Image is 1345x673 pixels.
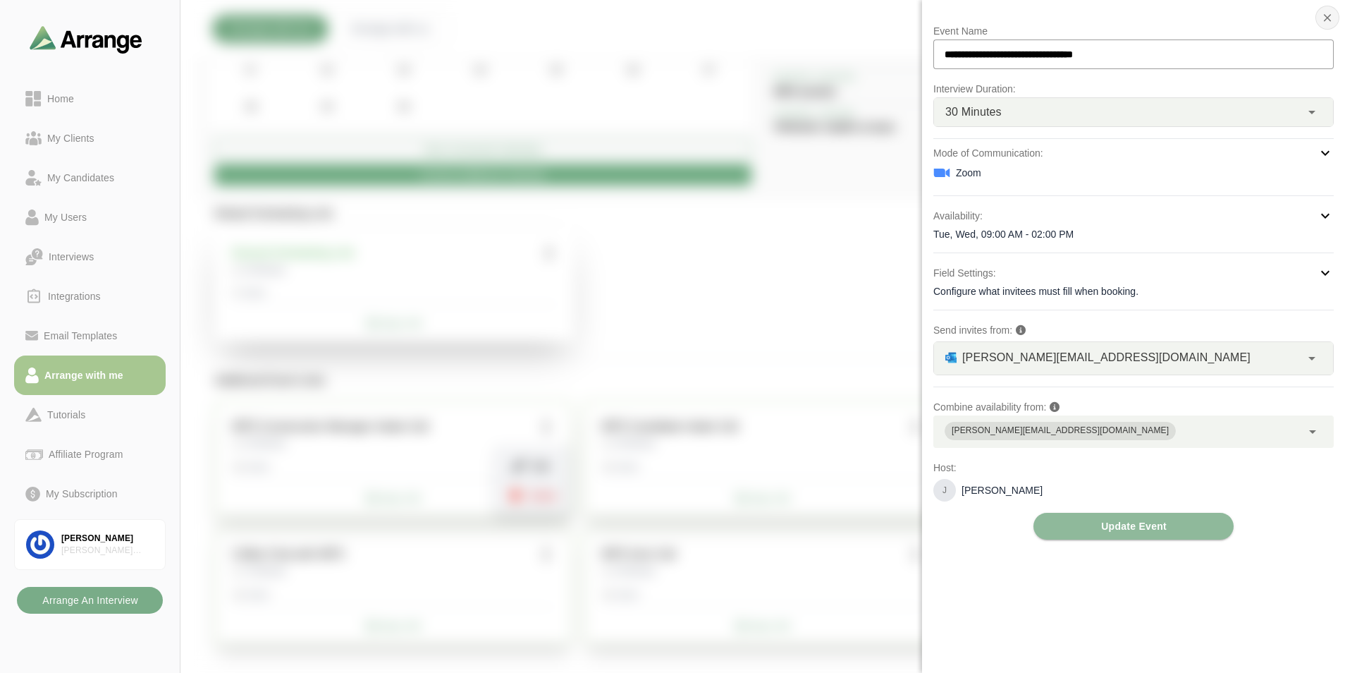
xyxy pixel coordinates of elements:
a: My Clients [14,119,166,158]
a: Tutorials [14,395,166,435]
a: My Users [14,198,166,237]
p: Send invites from: [933,322,1334,339]
p: Host: [933,459,1334,476]
div: My Subscription [40,485,123,502]
a: Home [14,79,166,119]
span: 30 Minutes [945,103,1002,121]
a: Email Templates [14,316,166,356]
button: Arrange An Interview [17,587,163,614]
span: [PERSON_NAME][EMAIL_ADDRESS][DOMAIN_NAME] [962,348,1251,367]
span: Update Event [1100,513,1167,540]
p: Interview Duration: [933,80,1334,97]
button: Update Event [1033,513,1234,540]
div: Configure what invitees must fill when booking. [933,284,1334,298]
b: Arrange An Interview [42,587,138,614]
img: GRAPH [945,352,957,363]
div: My Candidates [42,169,120,186]
p: Mode of Communication: [933,145,1043,162]
p: Availability: [933,207,983,224]
div: [PERSON_NAME][EMAIL_ADDRESS][DOMAIN_NAME] [952,424,1169,438]
a: [PERSON_NAME][PERSON_NAME] Project Solutions [14,519,166,570]
a: My Candidates [14,158,166,198]
img: arrangeai-name-small-logo.4d2b8aee.svg [30,25,142,53]
img: Meeting Mode Icon [933,164,950,181]
div: Email Templates [38,327,123,344]
div: [PERSON_NAME] [61,533,154,545]
a: My Subscription [14,474,166,514]
div: Home [42,90,80,107]
div: J [933,479,956,502]
div: Affiliate Program [43,446,128,463]
a: Arrange with me [14,356,166,395]
a: Affiliate Program [14,435,166,474]
a: Interviews [14,237,166,277]
div: Arrange with me [39,367,129,384]
div: Tue, Wed, 09:00 AM - 02:00 PM [933,227,1334,241]
div: Zoom [933,164,1334,181]
p: Event Name [933,23,1334,40]
div: Integrations [42,288,106,305]
div: Interviews [43,248,99,265]
div: [PERSON_NAME] Project Solutions [61,545,154,557]
p: Combine availability from: [933,399,1334,416]
p: [PERSON_NAME] [962,483,1043,497]
div: Tutorials [42,406,91,423]
div: My Users [39,209,92,226]
a: Integrations [14,277,166,316]
div: My Clients [42,130,100,147]
p: Field Settings: [933,265,996,281]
